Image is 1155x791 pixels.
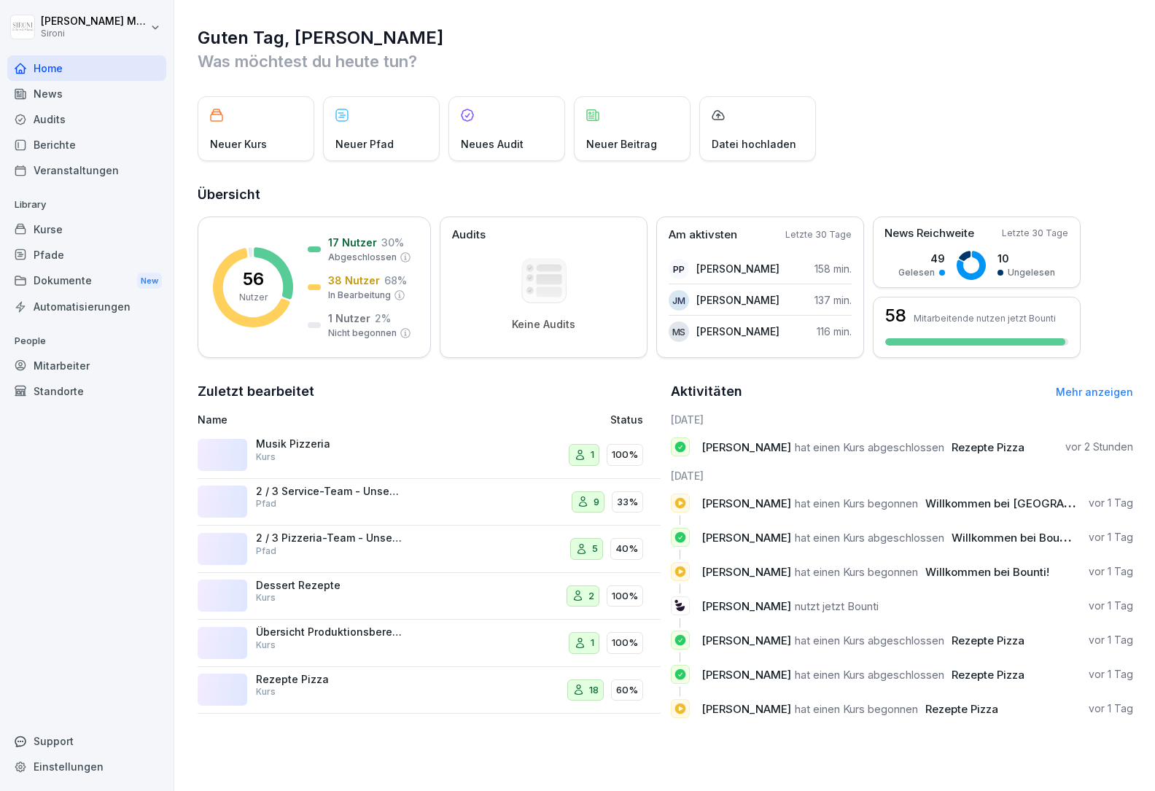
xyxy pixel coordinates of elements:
span: [PERSON_NAME] [701,599,791,613]
span: Rezepte Pizza [925,702,998,716]
p: vor 1 Tag [1089,496,1133,510]
p: Pfad [256,545,276,558]
p: 38 Nutzer [328,273,380,288]
a: Veranstaltungen [7,157,166,183]
div: MS [669,322,689,342]
span: hat einen Kurs begonnen [795,565,918,579]
p: vor 1 Tag [1089,530,1133,545]
p: 60% [616,683,638,698]
p: 2 % [375,311,391,326]
p: 100% [612,636,638,650]
p: Am aktivsten [669,227,737,243]
a: DokumenteNew [7,268,166,295]
span: Rezepte Pizza [952,634,1024,647]
p: Keine Audits [512,318,575,331]
p: vor 1 Tag [1089,599,1133,613]
p: Neuer Beitrag [586,136,657,152]
p: Dessert Rezepte [256,579,402,592]
h3: 58 [885,307,906,324]
p: Mitarbeitende nutzen jetzt Bounti [914,313,1056,324]
p: Neuer Pfad [335,136,394,152]
span: hat einen Kurs abgeschlossen [795,668,944,682]
a: Pfade [7,242,166,268]
a: Einstellungen [7,754,166,779]
a: Kurse [7,217,166,242]
p: 56 [243,270,264,288]
p: Library [7,193,166,217]
p: 40% [615,542,638,556]
p: vor 2 Stunden [1065,440,1133,454]
p: 68 % [384,273,407,288]
p: Kurs [256,451,276,464]
p: [PERSON_NAME] [696,292,779,308]
div: Berichte [7,132,166,157]
p: Status [610,412,643,427]
span: nutzt jetzt Bounti [795,599,879,613]
p: 137 min. [814,292,852,308]
p: 18 [589,683,599,698]
p: 1 [591,448,594,462]
p: Gelesen [898,266,935,279]
a: Mitarbeiter [7,353,166,378]
p: Audits [452,227,486,243]
span: hat einen Kurs begonnen [795,496,918,510]
a: News [7,81,166,106]
a: 2 / 3 Pizzeria-Team - Unsere ProduktePfad540% [198,526,661,573]
h2: Übersicht [198,184,1133,205]
p: Letzte 30 Tage [785,228,852,241]
span: [PERSON_NAME] [701,531,791,545]
a: Home [7,55,166,81]
div: PP [669,259,689,279]
span: Willkommen bei [GEOGRAPHIC_DATA] [925,496,1125,510]
h2: Zuletzt bearbeitet [198,381,661,402]
p: Kurs [256,591,276,604]
p: 1 [591,636,594,650]
a: Standorte [7,378,166,404]
p: 2 / 3 Service-Team - Unsere Produkte [256,485,402,498]
p: 33% [617,495,638,510]
span: Willkommen bei Bounti! [925,565,1049,579]
p: 116 min. [817,324,852,339]
p: Was möchtest du heute tun? [198,50,1133,73]
h2: Aktivitäten [671,381,742,402]
p: Musik Pizzeria [256,437,402,451]
p: [PERSON_NAME] [696,324,779,339]
p: 100% [612,589,638,604]
p: Nutzer [239,291,268,304]
p: Übersicht Produktionsbereich und Abläufe [256,626,402,639]
p: Kurs [256,685,276,698]
span: hat einen Kurs begonnen [795,702,918,716]
p: 2 [588,589,594,604]
div: Dokumente [7,268,166,295]
span: [PERSON_NAME] [701,702,791,716]
span: hat einen Kurs abgeschlossen [795,634,944,647]
p: Datei hochladen [712,136,796,152]
p: vor 1 Tag [1089,667,1133,682]
p: 9 [594,495,599,510]
a: 2 / 3 Service-Team - Unsere ProduktePfad933% [198,479,661,526]
span: [PERSON_NAME] [701,440,791,454]
p: [PERSON_NAME] [696,261,779,276]
span: [PERSON_NAME] [701,668,791,682]
p: 1 Nutzer [328,311,370,326]
span: Rezepte Pizza [952,440,1024,454]
p: Nicht begonnen [328,327,397,340]
a: Rezepte PizzaKurs1860% [198,667,661,714]
span: hat einen Kurs abgeschlossen [795,531,944,545]
p: In Bearbeitung [328,289,391,302]
p: Pfad [256,497,276,510]
p: 100% [612,448,638,462]
h6: [DATE] [671,468,1134,483]
p: Kurs [256,639,276,652]
p: Neuer Kurs [210,136,267,152]
p: 158 min. [814,261,852,276]
a: Mehr anzeigen [1056,386,1133,398]
a: Automatisierungen [7,294,166,319]
a: Dessert RezepteKurs2100% [198,573,661,620]
p: Ungelesen [1008,266,1055,279]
